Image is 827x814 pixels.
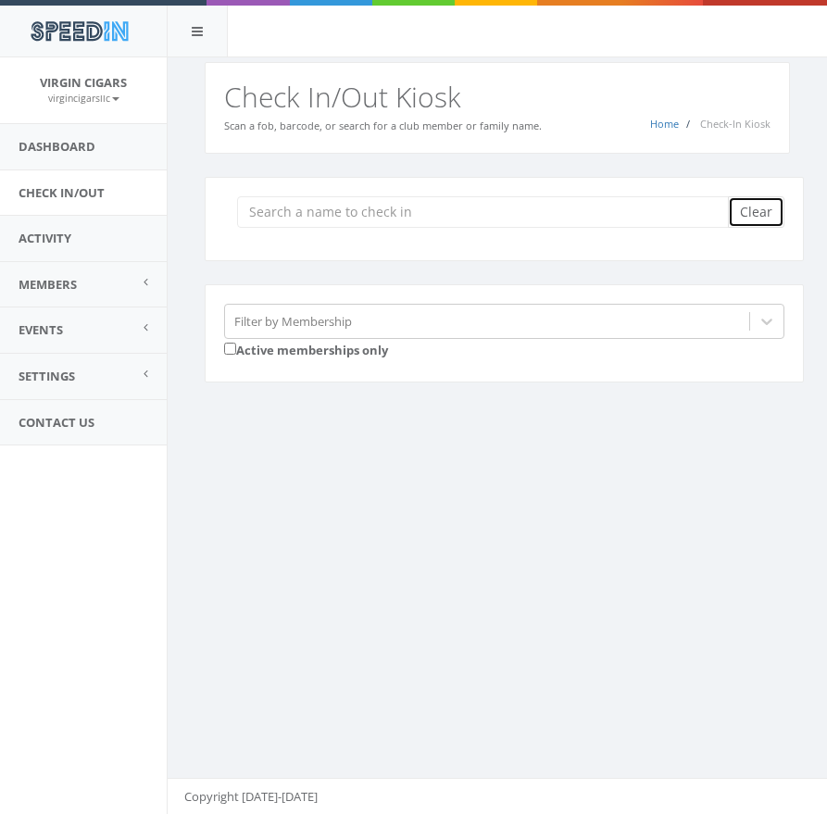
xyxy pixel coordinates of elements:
img: speedin_logo.png [21,14,137,48]
small: virgincigarsllc [48,92,119,105]
a: virgincigarsllc [48,89,119,106]
input: Active memberships only [224,343,236,355]
div: Filter by Membership [234,312,352,330]
small: Scan a fob, barcode, or search for a club member or family name. [224,119,542,132]
button: Clear [728,196,784,228]
a: Home [650,117,679,131]
input: Search a name to check in [237,196,742,228]
label: Active memberships only [224,339,388,359]
span: Check-In Kiosk [700,117,771,131]
span: Virgin Cigars [40,74,127,91]
span: Events [19,321,63,338]
span: Contact Us [19,414,94,431]
span: Settings [19,368,75,384]
h2: Check In/Out Kiosk [224,81,771,112]
span: Members [19,276,77,293]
